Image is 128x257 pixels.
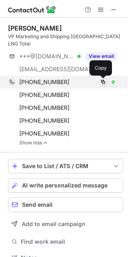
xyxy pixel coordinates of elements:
[85,52,117,60] button: Reveal Button
[19,117,69,124] span: [PHONE_NUMBER]
[22,221,85,227] span: Add to email campaign
[22,163,109,169] div: Save to List / ATS / CRM
[8,197,123,212] button: Send email
[8,217,123,231] button: Add to email campaign
[19,104,69,111] span: [PHONE_NUMBER]
[19,78,69,86] span: [PHONE_NUMBER]
[8,24,62,32] div: [PERSON_NAME]
[19,66,103,73] span: [EMAIL_ADDRESS][DOMAIN_NAME]
[43,140,48,146] img: -
[8,5,56,14] img: ContactOut v5.3.10
[8,159,123,173] button: save-profile-one-click
[19,91,69,99] span: [PHONE_NUMBER]
[19,53,75,60] span: ***@[DOMAIN_NAME]
[8,33,123,47] div: VP Marketing and Shipping [GEOGRAPHIC_DATA] LNG Total
[19,140,123,146] a: Show less
[22,201,53,208] span: Send email
[8,236,123,247] button: Find work email
[22,182,108,189] span: AI write personalized message
[21,238,120,245] span: Find work email
[19,130,69,137] span: [PHONE_NUMBER]
[111,80,116,84] img: Whatsapp
[8,178,123,193] button: AI write personalized message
